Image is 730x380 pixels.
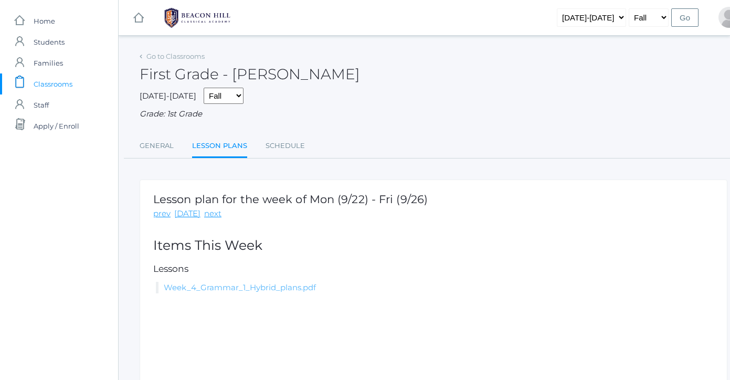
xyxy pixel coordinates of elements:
a: Go to Classrooms [146,52,205,60]
span: Staff [34,94,49,115]
h2: Items This Week [153,238,714,253]
a: Week_4_Grammar_1_Hybrid_plans.pdf [164,282,316,292]
span: Apply / Enroll [34,115,79,136]
span: Classrooms [34,73,72,94]
span: Families [34,52,63,73]
a: General [140,135,174,156]
span: Home [34,10,55,31]
a: Lesson Plans [192,135,247,158]
img: 1_BHCALogos-05.png [158,5,237,31]
a: [DATE] [174,208,200,220]
div: Grade: 1st Grade [140,108,727,120]
h2: First Grade - [PERSON_NAME] [140,66,360,82]
a: next [204,208,221,220]
a: Schedule [266,135,305,156]
h5: Lessons [153,264,714,274]
span: Students [34,31,65,52]
span: [DATE]-[DATE] [140,91,196,101]
input: Go [671,8,699,27]
a: prev [153,208,171,220]
h1: Lesson plan for the week of Mon (9/22) - Fri (9/26) [153,193,428,205]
